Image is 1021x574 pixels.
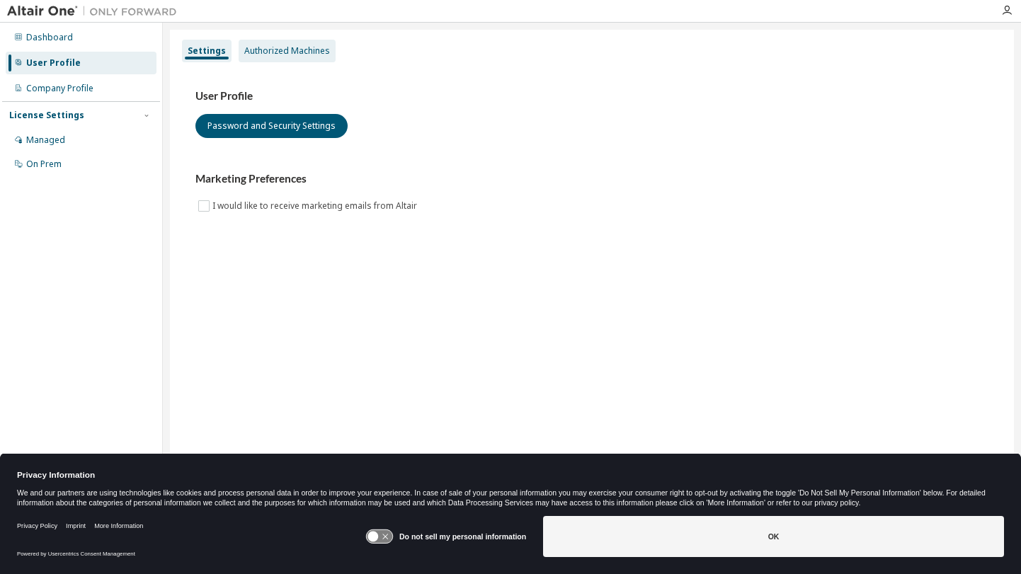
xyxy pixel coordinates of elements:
[26,32,73,43] div: Dashboard
[26,134,65,146] div: Managed
[7,4,184,18] img: Altair One
[26,83,93,94] div: Company Profile
[244,45,330,57] div: Authorized Machines
[188,45,226,57] div: Settings
[9,110,84,121] div: License Settings
[195,114,348,138] button: Password and Security Settings
[26,57,81,69] div: User Profile
[195,172,988,186] h3: Marketing Preferences
[212,197,420,214] label: I would like to receive marketing emails from Altair
[26,159,62,170] div: On Prem
[195,89,988,103] h3: User Profile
